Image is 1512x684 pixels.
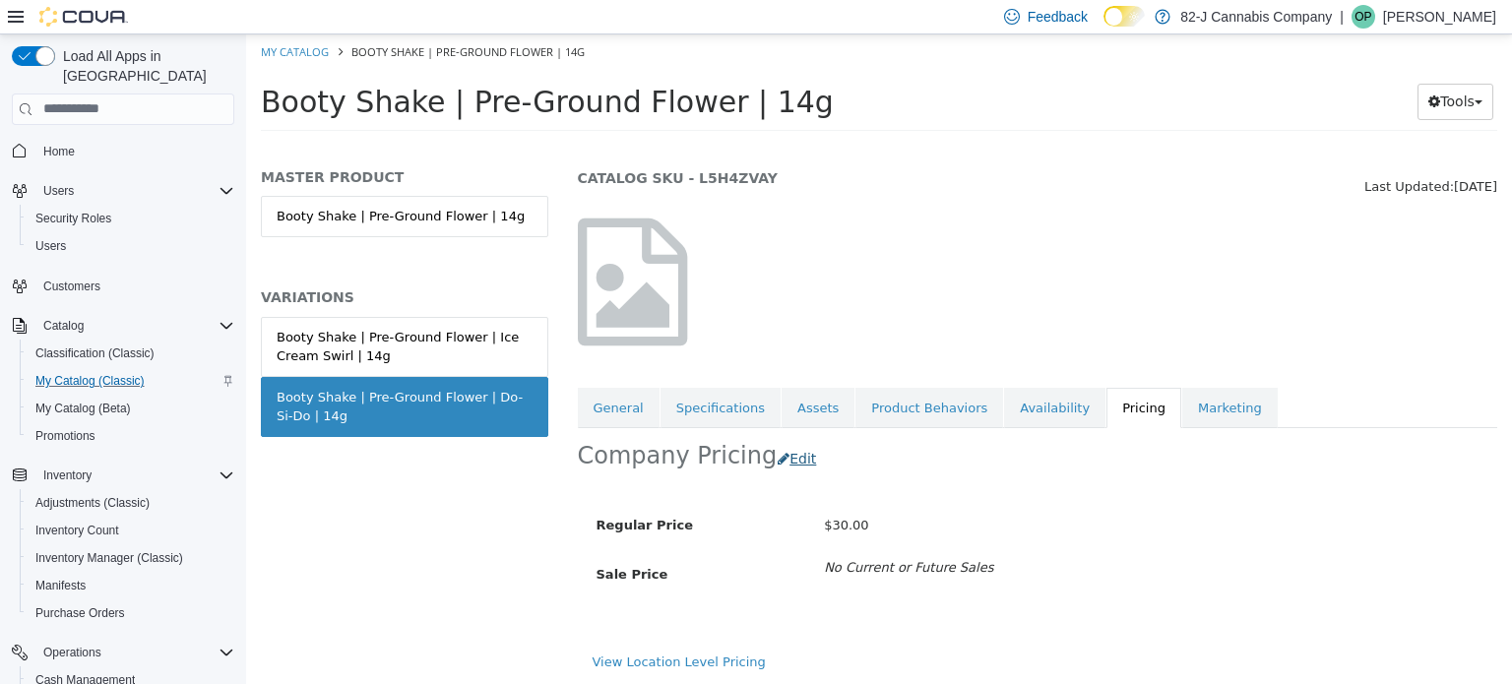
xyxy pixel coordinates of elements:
button: Inventory [35,464,99,487]
span: Customers [43,279,100,294]
span: Manifests [28,574,234,597]
button: Promotions [20,422,242,450]
h5: CATALOG SKU - L5H4ZVAY [332,135,1014,153]
a: Classification (Classic) [28,342,162,365]
a: Adjustments (Classic) [28,491,157,515]
span: Inventory [35,464,234,487]
a: Purchase Orders [28,601,133,625]
span: Adjustments (Classic) [28,491,234,515]
a: Specifications [414,353,535,395]
button: My Catalog (Beta) [20,395,242,422]
span: Users [28,234,234,258]
button: Inventory [4,462,242,489]
button: Edit [531,406,581,443]
span: Users [43,183,74,199]
h5: MASTER PRODUCT [15,134,302,152]
button: My Catalog (Classic) [20,367,242,395]
span: Purchase Orders [35,605,125,621]
span: Promotions [35,428,95,444]
a: Inventory Count [28,519,127,542]
button: Adjustments (Classic) [20,489,242,517]
span: Catalog [43,318,84,334]
span: Classification (Classic) [28,342,234,365]
button: Inventory Manager (Classic) [20,544,242,572]
a: Inventory Manager (Classic) [28,546,191,570]
div: Booty Shake | Pre-Ground Flower | Ice Cream Swirl | 14g [31,293,286,332]
span: Customers [35,274,234,298]
button: Purchase Orders [20,599,242,627]
a: My Catalog (Classic) [28,369,153,393]
button: Security Roles [20,205,242,232]
span: Inventory Count [35,523,119,538]
button: Users [20,232,242,260]
span: Security Roles [28,207,234,230]
a: Assets [535,353,608,395]
span: Inventory [43,467,92,483]
span: Load All Apps in [GEOGRAPHIC_DATA] [55,46,234,86]
button: Customers [4,272,242,300]
button: Operations [4,639,242,666]
a: Security Roles [28,207,119,230]
span: OP [1354,5,1371,29]
span: My Catalog (Beta) [35,401,131,416]
span: Sale Price [350,532,422,547]
span: Classification (Classic) [35,345,155,361]
h2: Company Pricing [332,406,532,437]
span: My Catalog (Beta) [28,397,234,420]
span: $30.00 [578,483,623,498]
p: 82-J Cannabis Company [1180,5,1332,29]
button: Users [35,179,82,203]
a: Pricing [860,353,935,395]
span: Inventory Count [28,519,234,542]
a: General [332,353,413,395]
a: Booty Shake | Pre-Ground Flower | 14g [15,161,302,203]
span: Manifests [35,578,86,593]
span: Users [35,179,234,203]
a: Customers [35,275,108,298]
button: Operations [35,641,109,664]
a: My Catalog [15,10,83,25]
span: Adjustments (Classic) [35,495,150,511]
h5: VARIATIONS [15,254,302,272]
span: Booty Shake | Pre-Ground Flower | 14g [15,50,588,85]
a: Manifests [28,574,94,597]
button: Tools [1171,49,1247,86]
span: Dark Mode [1103,27,1104,28]
span: Purchase Orders [28,601,234,625]
div: Omar Price [1352,5,1375,29]
i: No Current or Future Sales [578,526,747,540]
p: [PERSON_NAME] [1383,5,1496,29]
span: Promotions [28,424,234,448]
button: Inventory Count [20,517,242,544]
a: View Location Level Pricing [346,620,520,635]
button: Manifests [20,572,242,599]
button: Catalog [4,312,242,340]
span: Users [35,238,66,254]
span: Feedback [1028,7,1088,27]
a: Home [35,140,83,163]
span: Security Roles [35,211,111,226]
span: Home [43,144,75,159]
span: Inventory Manager (Classic) [28,546,234,570]
img: Cova [39,7,128,27]
span: Booty Shake | Pre-Ground Flower | 14g [105,10,339,25]
span: My Catalog (Classic) [28,369,234,393]
span: Operations [35,641,234,664]
a: Promotions [28,424,103,448]
a: Users [28,234,74,258]
input: Dark Mode [1103,6,1145,27]
a: Product Behaviors [609,353,757,395]
div: Booty Shake | Pre-Ground Flower | Do-Si-Do | 14g [31,353,286,392]
span: Catalog [35,314,234,338]
span: Inventory Manager (Classic) [35,550,183,566]
a: Marketing [936,353,1032,395]
button: Catalog [35,314,92,338]
button: Classification (Classic) [20,340,242,367]
span: My Catalog (Classic) [35,373,145,389]
a: Availability [758,353,859,395]
button: Home [4,137,242,165]
a: My Catalog (Beta) [28,397,139,420]
span: Last Updated: [1118,145,1208,159]
span: Home [35,139,234,163]
button: Users [4,177,242,205]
